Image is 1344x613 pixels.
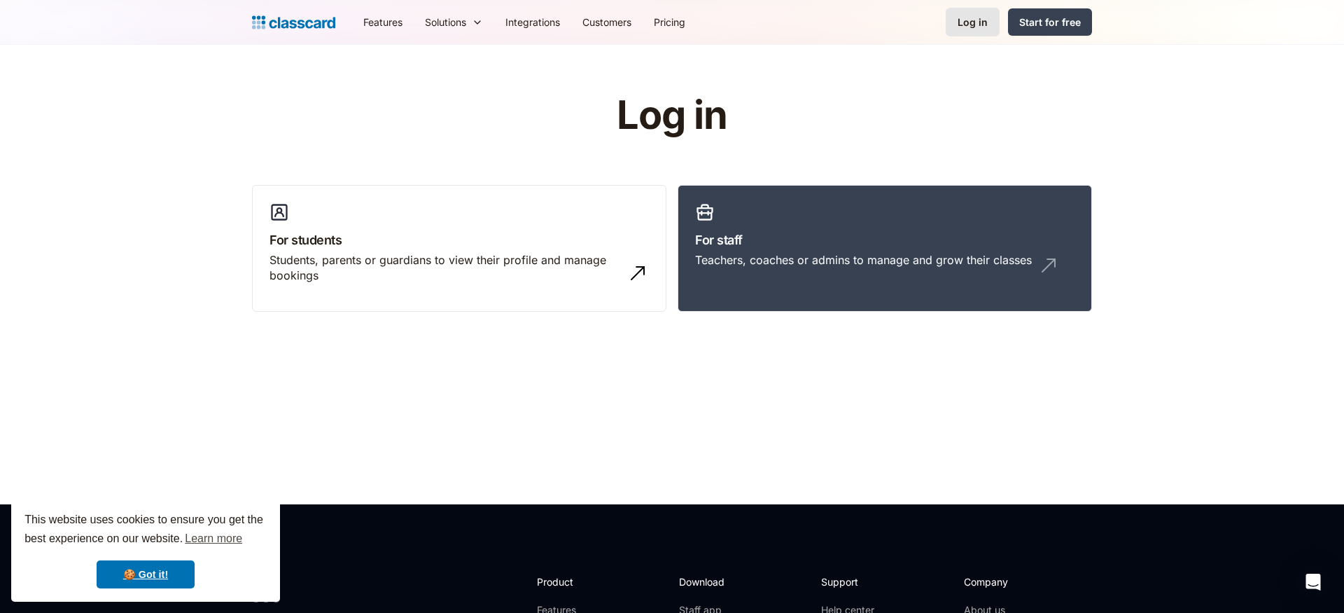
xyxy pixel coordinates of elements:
[11,498,280,602] div: cookieconsent
[269,252,621,284] div: Students, parents or guardians to view their profile and manage bookings
[643,6,696,38] a: Pricing
[946,8,1000,36] a: Log in
[821,574,878,589] h2: Support
[352,6,414,38] a: Features
[1008,8,1092,36] a: Start for free
[958,15,988,29] div: Log in
[571,6,643,38] a: Customers
[964,574,1057,589] h2: Company
[678,185,1092,312] a: For staffTeachers, coaches or admins to manage and grow their classes
[24,511,267,549] span: This website uses cookies to ensure you get the best experience on our website.
[537,574,612,589] h2: Product
[183,528,244,549] a: learn more about cookies
[695,252,1032,268] div: Teachers, coaches or admins to manage and grow their classes
[425,15,466,29] div: Solutions
[494,6,571,38] a: Integrations
[252,13,335,32] a: home
[97,560,195,588] a: dismiss cookie message
[1019,15,1081,29] div: Start for free
[1296,565,1330,599] div: Open Intercom Messenger
[695,230,1074,249] h3: For staff
[450,94,895,137] h1: Log in
[269,230,649,249] h3: For students
[252,185,666,312] a: For studentsStudents, parents or guardians to view their profile and manage bookings
[414,6,494,38] div: Solutions
[679,574,736,589] h2: Download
